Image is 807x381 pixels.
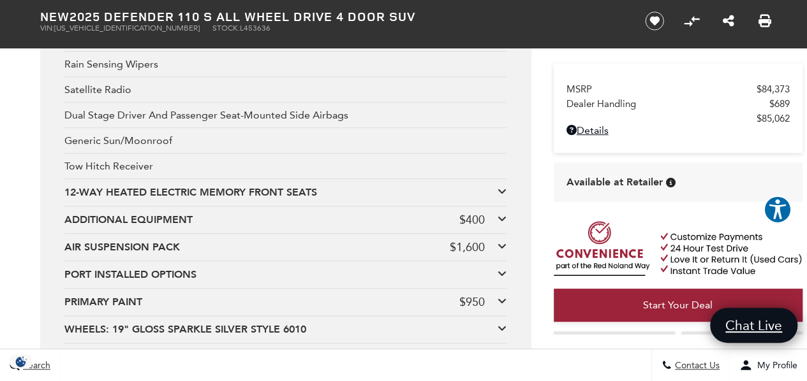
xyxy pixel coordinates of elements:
a: Dealer Handling $689 [566,98,790,110]
a: Start Your Deal [554,289,803,322]
div: PRIMARY PAINT [64,295,459,309]
span: Chat Live [719,317,788,334]
button: Save vehicle [640,11,669,31]
a: MSRP $84,373 [566,83,790,95]
span: Dealer Handling [566,98,769,110]
div: Generic Sun/Moonroof [64,128,507,154]
span: MSRP [566,83,757,95]
button: Open user profile menu [730,349,807,381]
a: Schedule Test Drive [681,331,803,364]
span: VIN: [40,24,54,32]
a: Share this New 2025 Defender 110 S All Wheel Drive 4 Door SUV [722,13,734,29]
div: Satellite Radio [64,77,507,103]
div: $400 [459,213,485,227]
div: Dual Stage Driver And Passenger Seat-Mounted Side Airbags [64,103,507,128]
a: $85,062 [566,113,790,124]
span: Stock: [212,24,240,32]
span: $689 [769,98,790,110]
div: 12-WAY HEATED ELECTRIC MEMORY FRONT SEATS [64,185,498,199]
strong: New [40,8,70,25]
div: ADDITIONAL EQUIPMENT [64,213,459,227]
button: Compare Vehicle [682,11,701,31]
div: $950 [459,295,485,309]
div: Rain Sensing Wipers [64,52,507,77]
span: Contact Us [672,360,720,371]
aside: Accessibility Help Desk [764,196,792,226]
h1: 2025 Defender 110 S All Wheel Drive 4 Door SUV [40,10,624,24]
div: Tow Hitch Receiver [64,154,507,179]
a: Print this New 2025 Defender 110 S All Wheel Drive 4 Door SUV [759,13,771,29]
img: Opt-Out Icon [6,355,36,368]
div: Vehicle is in stock and ready for immediate delivery. Due to demand, availability is subject to c... [666,178,676,187]
div: PORT INSTALLED OPTIONS [64,268,498,282]
span: $85,062 [757,113,790,124]
a: Instant Trade Value [554,331,675,364]
span: L453636 [240,24,270,32]
button: Explore your accessibility options [764,196,792,224]
a: Chat Live [710,308,797,343]
span: $84,373 [757,83,790,95]
div: AIR SUSPENSION PACK [64,240,450,254]
a: Details [566,124,790,136]
span: [US_VEHICLE_IDENTIFICATION_NUMBER] [54,24,200,32]
span: My Profile [752,360,797,371]
div: WHEELS: 19" GLOSS SPARKLE SILVER STYLE 6010 [64,322,498,336]
section: Click to Open Cookie Consent Modal [6,355,36,368]
span: Start Your Deal [643,299,713,311]
span: Available at Retailer [566,175,663,189]
div: $1,600 [450,240,485,254]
